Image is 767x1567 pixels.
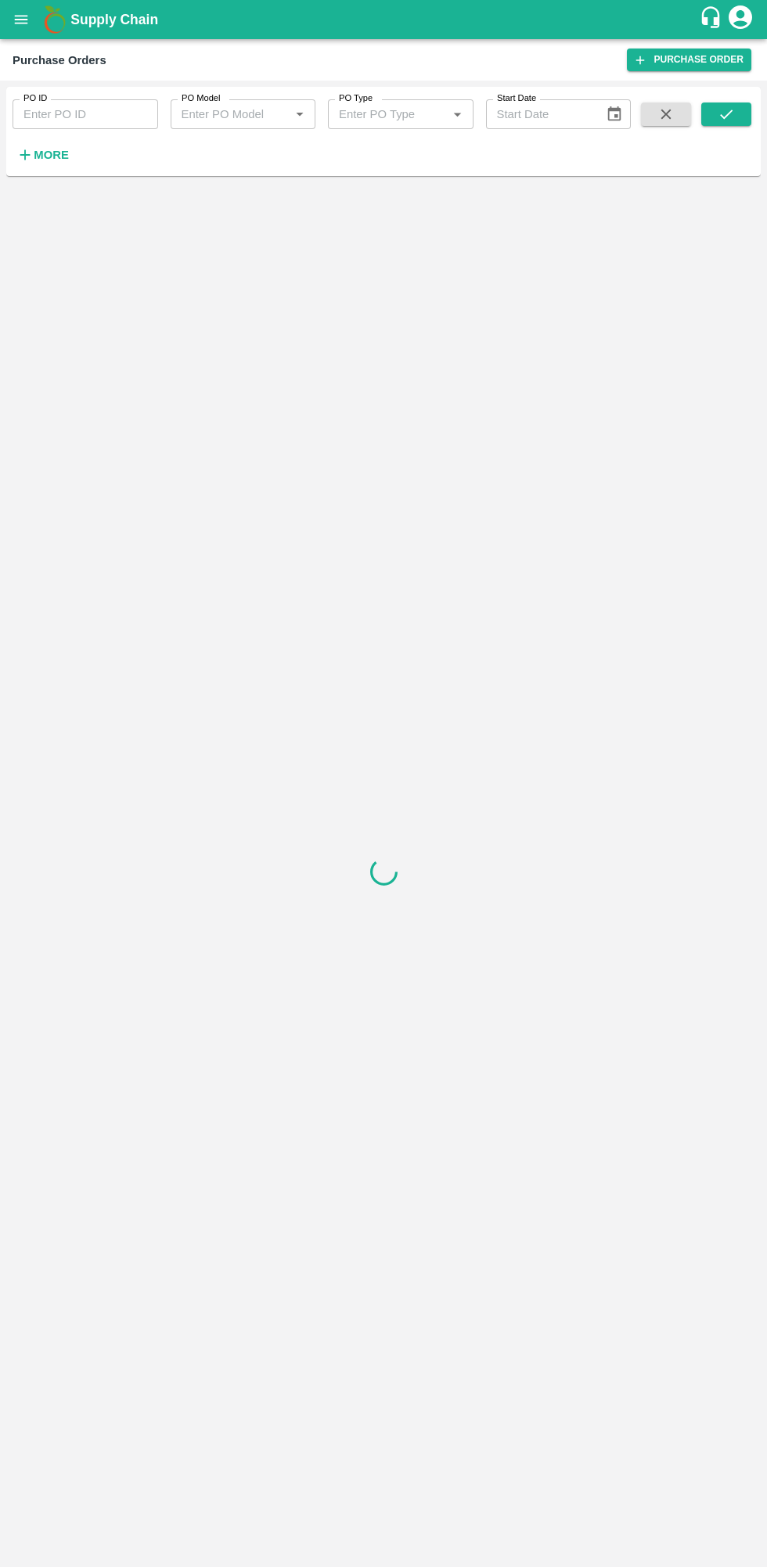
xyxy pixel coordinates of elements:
b: Supply Chain [70,12,158,27]
a: Supply Chain [70,9,699,31]
button: Open [447,104,467,124]
div: customer-support [699,5,726,34]
input: Start Date [486,99,593,129]
input: Enter PO Model [175,104,286,124]
label: PO Type [339,92,373,105]
div: account of current user [726,3,754,36]
button: Open [290,104,310,124]
button: Choose date [600,99,629,129]
label: PO ID [23,92,47,105]
input: Enter PO ID [13,99,158,129]
img: logo [39,4,70,35]
strong: More [34,149,69,161]
label: Start Date [497,92,536,105]
div: Purchase Orders [13,50,106,70]
a: Purchase Order [627,49,751,71]
button: open drawer [3,2,39,38]
input: Enter PO Type [333,104,443,124]
button: More [13,142,73,168]
label: PO Model [182,92,221,105]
